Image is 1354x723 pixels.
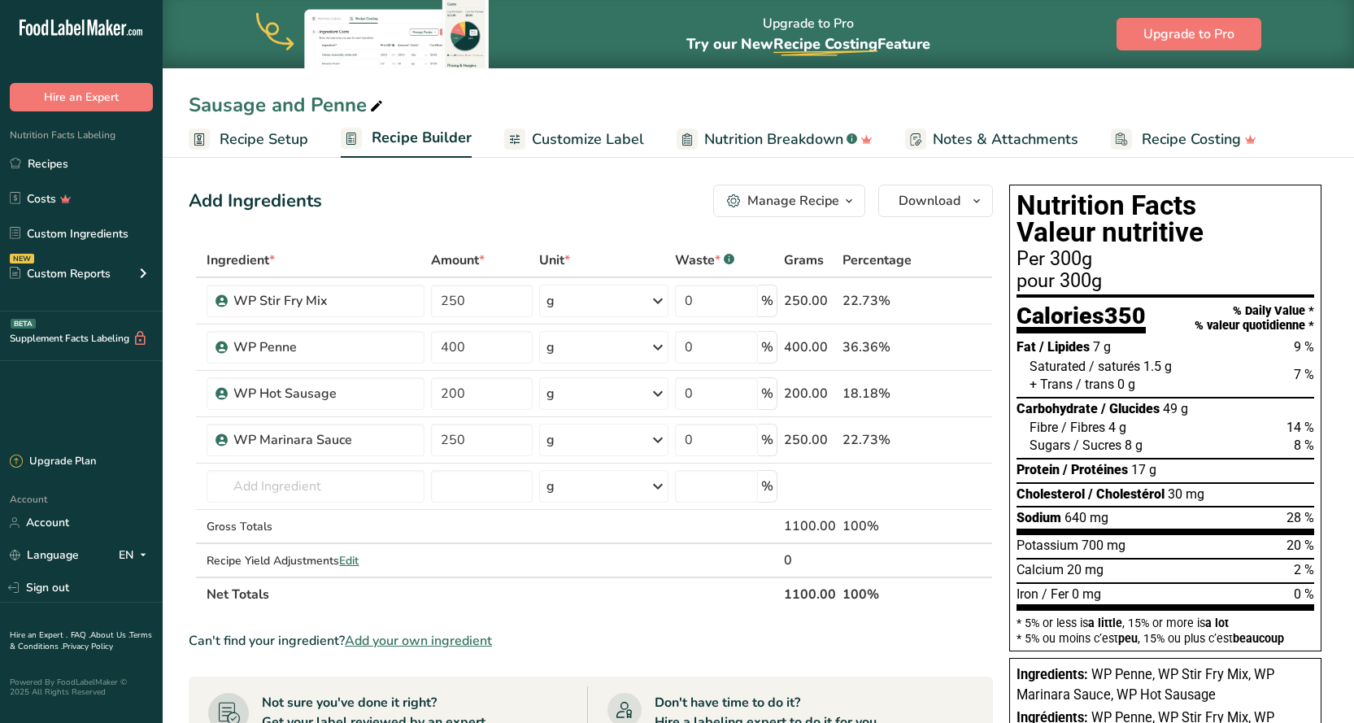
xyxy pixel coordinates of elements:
[1030,438,1070,453] span: Sugars
[233,338,415,357] div: WP Penne
[1017,562,1064,577] span: Calcium
[10,265,111,282] div: Custom Reports
[539,250,570,270] span: Unit
[341,120,472,159] a: Recipe Builder
[784,338,836,357] div: 400.00
[686,34,930,54] span: Try our New Feature
[1108,420,1126,435] span: 4 g
[546,338,555,357] div: g
[207,552,424,569] div: Recipe Yield Adjustments
[1125,438,1143,453] span: 8 g
[878,185,993,217] button: Download
[1017,586,1038,602] span: Iron
[773,34,877,54] span: Recipe Costing
[532,128,644,150] span: Customize Label
[1017,667,1274,703] span: WP Penne, WP Stir Fry Mix, WP Marinara Sauce, WP Hot Sausage
[1294,438,1314,453] span: 8 %
[1294,562,1314,577] span: 2 %
[1017,667,1088,682] span: Ingredients:
[1118,632,1138,645] span: peu
[504,121,644,158] a: Customize Label
[189,90,386,120] div: Sausage and Penne
[119,546,153,565] div: EN
[686,1,930,68] div: Upgrade to Pro
[233,291,415,311] div: WP Stir Fry Mix
[63,641,113,652] a: Privacy Policy
[1073,438,1121,453] span: / Sucres
[189,188,322,215] div: Add Ingredients
[1143,24,1234,44] span: Upgrade to Pro
[1287,538,1314,553] span: 20 %
[203,577,781,611] th: Net Totals
[1067,562,1104,577] span: 20 mg
[1294,586,1314,602] span: 0 %
[1117,377,1135,392] span: 0 g
[10,541,79,569] a: Language
[1017,401,1098,416] span: Carbohydrate
[1017,510,1061,525] span: Sodium
[704,128,843,150] span: Nutrition Breakdown
[1294,367,1314,382] span: 7 %
[1039,339,1090,355] span: / Lipides
[207,250,275,270] span: Ingredient
[1017,272,1314,291] div: pour 300g
[372,127,472,149] span: Recipe Builder
[1072,586,1101,602] span: 0 mg
[1117,18,1261,50] button: Upgrade to Pro
[1093,339,1111,355] span: 7 g
[905,121,1078,158] a: Notes & Attachments
[207,470,424,503] input: Add Ingredient
[1143,359,1172,374] span: 1.5 g
[899,191,960,211] span: Download
[675,250,734,270] div: Waste
[431,250,485,270] span: Amount
[1017,192,1314,246] h1: Nutrition Facts Valeur nutritive
[233,384,415,403] div: WP Hot Sausage
[1101,401,1160,416] span: / Glucides
[1088,616,1122,629] span: a little
[10,454,96,470] div: Upgrade Plan
[1017,304,1146,334] div: Calories
[1017,486,1085,502] span: Cholesterol
[784,516,836,536] div: 1100.00
[784,291,836,311] div: 250.00
[1195,304,1314,333] div: % Daily Value * % valeur quotidienne *
[784,250,824,270] span: Grams
[233,430,415,450] div: WP Marinara Sauce
[1131,462,1156,477] span: 17 g
[10,629,152,652] a: Terms & Conditions .
[1063,462,1128,477] span: / Protéines
[546,430,555,450] div: g
[1030,420,1058,435] span: Fibre
[1030,359,1086,374] span: Saturated
[1017,462,1060,477] span: Protein
[546,291,555,311] div: g
[1030,377,1073,392] span: + Trans
[784,551,836,570] div: 0
[1061,420,1105,435] span: / Fibres
[842,430,916,450] div: 22.73%
[781,577,839,611] th: 1100.00
[784,430,836,450] div: 250.00
[1017,633,1314,644] div: * 5% ou moins c’est , 15% ou plus c’est
[1088,486,1165,502] span: / Cholestérol
[1287,510,1314,525] span: 28 %
[1111,121,1256,158] a: Recipe Costing
[842,384,916,403] div: 18.18%
[10,83,153,111] button: Hire an Expert
[10,254,34,264] div: NEW
[546,384,555,403] div: g
[747,191,839,211] div: Manage Recipe
[1017,611,1314,644] section: * 5% or less is , 15% or more is
[1287,420,1314,435] span: 14 %
[677,121,873,158] a: Nutrition Breakdown
[345,631,492,651] span: Add your own ingredient
[546,477,555,496] div: g
[1233,632,1284,645] span: beaucoup
[784,384,836,403] div: 200.00
[842,516,916,536] div: 100%
[1082,538,1125,553] span: 700 mg
[1294,339,1314,355] span: 9 %
[839,577,919,611] th: 100%
[11,319,36,329] div: BETA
